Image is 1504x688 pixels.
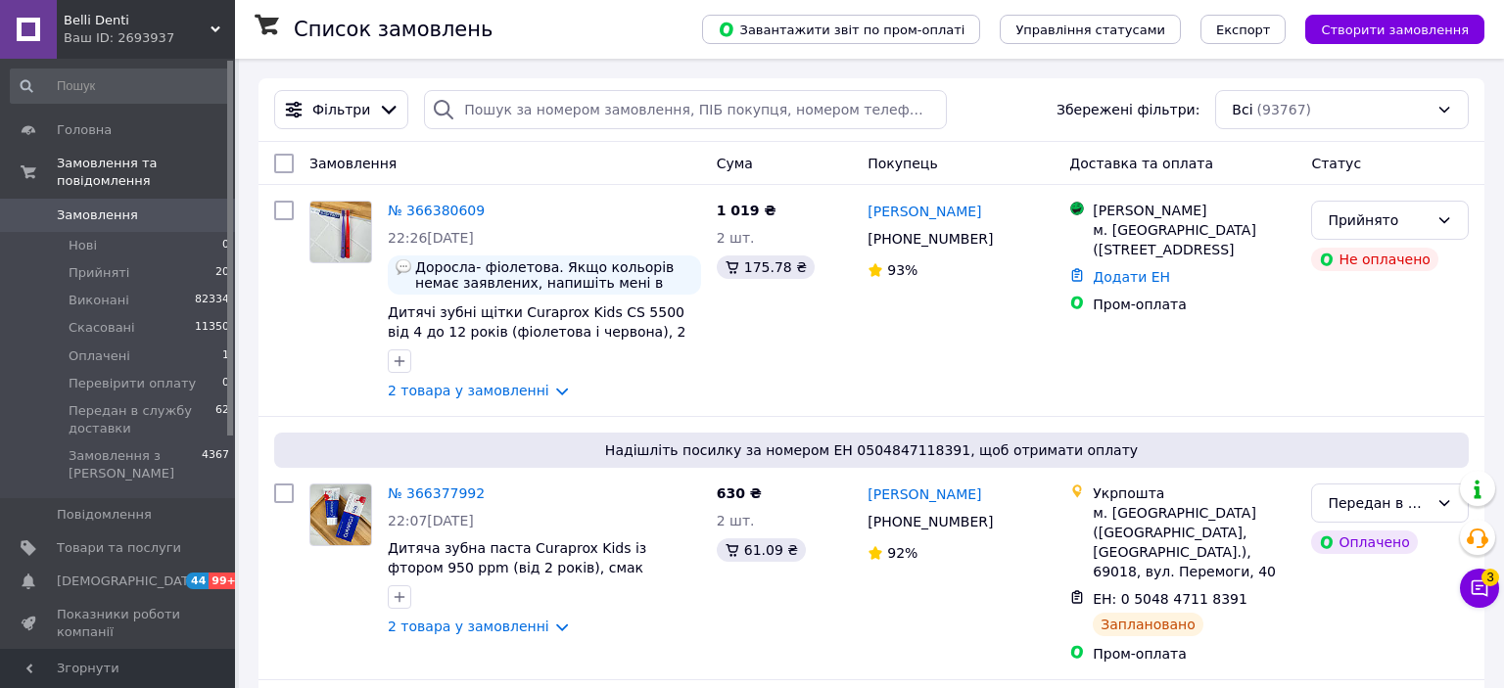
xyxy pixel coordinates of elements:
button: Чат з покупцем3 [1460,569,1499,608]
span: [PHONE_NUMBER] [868,231,993,247]
span: Товари та послуги [57,539,181,557]
span: 22:26[DATE] [388,230,474,246]
span: Передан в службу доставки [69,402,215,437]
span: Замовлення [57,206,138,224]
span: 1 [222,347,229,365]
a: Дитячі зубні щітки Curaprox Kids CS 5500 від 4 до 12 років (фіолетова і червона), 2 шт [388,304,685,359]
span: 22:07[DATE] [388,513,474,528]
a: № 366377992 [388,485,485,501]
div: Заплановано [1093,613,1203,636]
span: (93767) [1257,102,1311,117]
span: Покупець [868,156,937,171]
span: [PHONE_NUMBER] [868,514,993,529]
span: 44 [186,573,209,589]
img: :speech_balloon: [396,259,411,275]
div: Пром-оплата [1093,644,1295,664]
div: Укрпошта [1093,483,1295,503]
div: Прийнято [1328,209,1429,231]
a: [PERSON_NAME] [868,484,981,504]
span: Статус [1311,156,1361,171]
input: Пошук [10,69,231,104]
span: Всі [1232,100,1252,119]
a: Додати ЕН [1093,269,1170,285]
div: м. [GEOGRAPHIC_DATA] ([GEOGRAPHIC_DATA], [GEOGRAPHIC_DATA].), 69018, вул. Перемоги, 40 [1093,503,1295,581]
span: Експорт [1216,23,1271,37]
img: Фото товару [310,202,371,262]
span: Повідомлення [57,506,152,524]
span: Головна [57,121,112,139]
span: Створити замовлення [1321,23,1469,37]
span: 11350 [195,319,229,337]
span: Збережені фільтри: [1057,100,1199,119]
span: 4367 [202,447,229,482]
span: 93% [887,262,917,278]
span: 3 [1481,569,1499,586]
div: Ваш ID: 2693937 [64,29,235,47]
button: Створити замовлення [1305,15,1484,44]
input: Пошук за номером замовлення, ПІБ покупця, номером телефону, Email, номером накладної [424,90,946,129]
span: ЕН: 0 5048 4711 8391 [1093,591,1247,607]
span: 62 [215,402,229,437]
button: Експорт [1200,15,1287,44]
span: 82334 [195,292,229,309]
div: [PERSON_NAME] [1093,201,1295,220]
a: Створити замовлення [1286,21,1484,36]
span: Доставка та оплата [1069,156,1213,171]
span: Доросла- фіолетова. Якщо кольорів немає заявлених, напишіть мені в вайбео для заміни [415,259,693,291]
span: Belli Denti [64,12,211,29]
span: [DEMOGRAPHIC_DATA] [57,573,202,590]
div: Передан в службу доставки [1328,492,1429,514]
span: Скасовані [69,319,135,337]
div: Не оплачено [1311,248,1437,271]
span: 0 [222,237,229,254]
span: Замовлення та повідомлення [57,155,235,190]
span: Фільтри [312,100,370,119]
span: Нові [69,237,97,254]
span: Оплачені [69,347,130,365]
span: 2 шт. [717,230,755,246]
span: Показники роботи компанії [57,606,181,641]
h1: Список замовлень [294,18,493,41]
a: № 366380609 [388,203,485,218]
div: м. [GEOGRAPHIC_DATA] ([STREET_ADDRESS] [1093,220,1295,259]
button: Завантажити звіт по пром-оплаті [702,15,980,44]
span: Замовлення з [PERSON_NAME] [69,447,202,482]
span: Надішліть посилку за номером ЕН 0504847118391, щоб отримати оплату [282,440,1461,460]
a: 2 товара у замовленні [388,383,549,398]
a: Дитяча зубна паста Curaprox Kids із фтором 950 ppm (від 2 років), смак полуниці, 60 мл [388,540,646,595]
img: Фото товару [310,484,371,545]
span: 630 ₴ [717,485,762,501]
span: 20 [215,264,229,282]
span: Cума [717,156,753,171]
span: 1 019 ₴ [717,203,776,218]
span: 99+ [209,573,241,589]
span: 0 [222,375,229,392]
div: Пром-оплата [1093,295,1295,314]
a: 2 товара у замовленні [388,619,549,634]
button: Управління статусами [1000,15,1181,44]
span: Завантажити звіт по пром-оплаті [718,21,964,38]
span: 92% [887,545,917,561]
span: Виконані [69,292,129,309]
span: Замовлення [309,156,397,171]
span: Перевірити оплату [69,375,196,392]
a: Фото товару [309,483,372,546]
div: 61.09 ₴ [717,538,806,562]
span: Прийняті [69,264,129,282]
div: Оплачено [1311,530,1417,554]
a: Фото товару [309,201,372,263]
span: 2 шт. [717,513,755,528]
a: [PERSON_NAME] [868,202,981,221]
span: Управління статусами [1015,23,1165,37]
div: 175.78 ₴ [717,255,815,279]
